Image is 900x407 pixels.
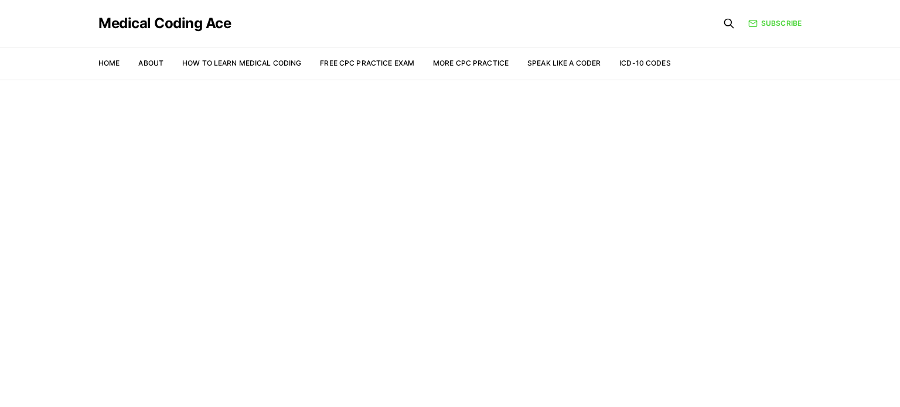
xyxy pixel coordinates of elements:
a: Home [98,59,120,67]
a: ICD-10 Codes [619,59,670,67]
a: Speak Like a Coder [527,59,601,67]
a: More CPC Practice [433,59,509,67]
a: Subscribe [748,18,802,29]
a: Free CPC Practice Exam [320,59,414,67]
a: About [138,59,163,67]
a: How to Learn Medical Coding [182,59,301,67]
a: Medical Coding Ace [98,16,231,30]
